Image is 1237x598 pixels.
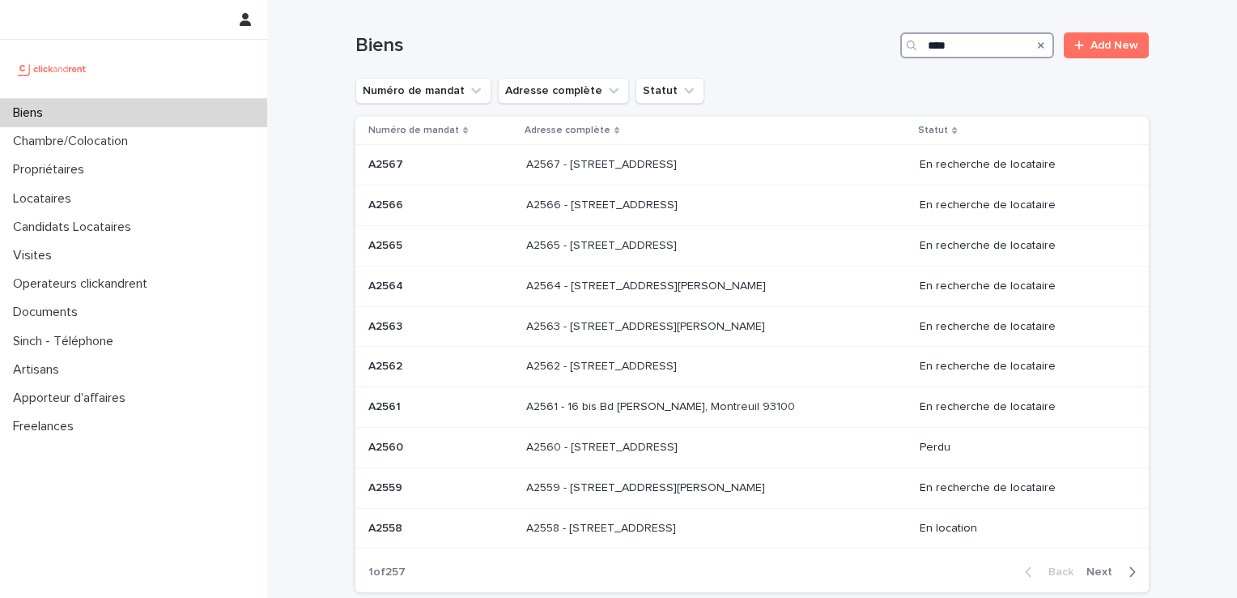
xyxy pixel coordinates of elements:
[355,387,1149,428] tr: A2561A2561 A2561 - 16 bis Bd [PERSON_NAME], Montreuil 93100A2561 - 16 bis Bd [PERSON_NAME], Montr...
[526,357,680,374] p: A2562 - [STREET_ADDRESS]
[6,134,141,149] p: Chambre/Colocation
[498,78,629,104] button: Adresse complète
[355,347,1149,387] tr: A2562A2562 A2562 - [STREET_ADDRESS]A2562 - [STREET_ADDRESS] En recherche de locataire
[1090,40,1138,51] span: Add New
[13,53,91,85] img: UCB0brd3T0yccxBKYDjQ
[355,553,419,592] p: 1 of 257
[368,155,406,172] p: A2567
[355,186,1149,226] tr: A2566A2566 A2566 - [STREET_ADDRESS]A2566 - [STREET_ADDRESS] En recherche de locataire
[6,334,126,349] p: Sinch - Téléphone
[526,276,769,293] p: A2564 - [STREET_ADDRESS][PERSON_NAME]
[355,145,1149,186] tr: A2567A2567 A2567 - [STREET_ADDRESS]A2567 - [STREET_ADDRESS] En recherche de locataire
[355,266,1149,306] tr: A2564A2564 A2564 - [STREET_ADDRESS][PERSON_NAME]A2564 - [STREET_ADDRESS][PERSON_NAME] En recherch...
[355,225,1149,266] tr: A2565A2565 A2565 - [STREET_ADDRESS]A2565 - [STREET_ADDRESS] En recherche de locataire
[355,508,1149,549] tr: A2558A2558 A2558 - [STREET_ADDRESS]A2558 - [STREET_ADDRESS] En location
[526,519,679,536] p: A2558 - [STREET_ADDRESS]
[368,438,406,455] p: A2560
[526,438,681,455] p: A2560 - [STREET_ADDRESS]
[920,239,1123,253] p: En recherche de locataire
[6,419,87,434] p: Freelances
[368,276,406,293] p: A2564
[355,34,894,58] h1: Biens
[1039,566,1073,578] span: Back
[1064,32,1149,58] a: Add New
[526,397,798,414] p: A2561 - 16 bis Bd [PERSON_NAME], Montreuil 93100
[918,122,948,139] p: Statut
[355,468,1149,508] tr: A2559A2559 A2559 - [STREET_ADDRESS][PERSON_NAME]A2559 - [STREET_ADDRESS][PERSON_NAME] En recherch...
[6,248,65,263] p: Visites
[1086,566,1122,578] span: Next
[920,400,1123,414] p: En recherche de locataire
[526,155,680,172] p: A2567 - [STREET_ADDRESS]
[526,478,768,495] p: A2559 - [STREET_ADDRESS][PERSON_NAME]
[920,360,1123,374] p: En recherche de locataire
[526,236,680,253] p: A2565 - [STREET_ADDRESS]
[6,391,138,406] p: Apporteur d'affaires
[1012,565,1080,579] button: Back
[920,522,1123,536] p: En location
[6,276,160,292] p: Operateurs clickandrent
[368,195,406,212] p: A2566
[920,481,1123,495] p: En recherche de locataire
[920,158,1123,172] p: En recherche de locataire
[368,122,459,139] p: Numéro de mandat
[6,305,91,320] p: Documents
[920,320,1123,334] p: En recherche de locataire
[900,32,1054,58] input: Search
[6,362,72,378] p: Artisans
[368,357,406,374] p: A2562
[920,441,1123,455] p: Perdu
[636,78,704,104] button: Statut
[6,191,84,207] p: Locataires
[368,397,404,414] p: A2561
[368,478,406,495] p: A2559
[6,105,56,121] p: Biens
[368,519,406,536] p: A2558
[526,195,681,212] p: A2566 - [STREET_ADDRESS]
[920,199,1123,212] p: En recherche de locataire
[6,162,97,177] p: Propriétaires
[355,427,1149,468] tr: A2560A2560 A2560 - [STREET_ADDRESS]A2560 - [STREET_ADDRESS] Perdu
[526,317,768,334] p: A2563 - 781 Avenue de Monsieur Teste, Montpellier 34070
[920,280,1123,293] p: En recherche de locataire
[355,78,491,104] button: Numéro de mandat
[1080,565,1149,579] button: Next
[525,122,610,139] p: Adresse complète
[368,317,406,334] p: A2563
[368,236,406,253] p: A2565
[355,306,1149,347] tr: A2563A2563 A2563 - [STREET_ADDRESS][PERSON_NAME]A2563 - [STREET_ADDRESS][PERSON_NAME] En recherch...
[6,220,144,235] p: Candidats Locataires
